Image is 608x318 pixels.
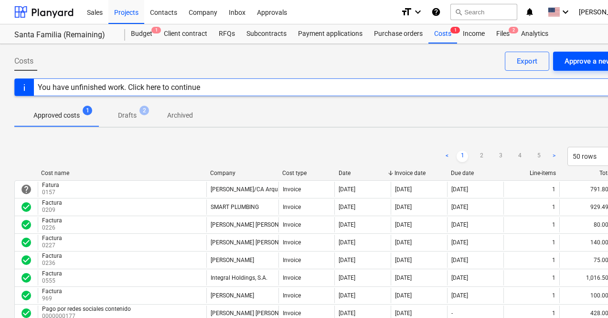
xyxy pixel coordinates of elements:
div: [DATE] [395,221,412,228]
div: Invoice [283,204,301,210]
div: Invoice was approved [21,201,32,213]
div: Invoice is waiting for an approval [21,184,32,195]
div: 1 [552,257,555,263]
div: 1 [552,310,555,317]
a: Page 1 is your current page [457,151,468,162]
a: Budget1 [125,24,158,44]
div: Factura [42,252,62,259]
div: - [451,310,453,317]
div: Invoice date [395,170,443,176]
div: Pago por redes sociales contenido [42,306,131,312]
div: Export [517,55,537,67]
a: Analytics [515,24,554,44]
span: 2 [509,27,518,33]
div: Invoice [283,292,301,299]
div: Invoice [283,186,301,193]
a: Page 5 [533,151,544,162]
div: Date [339,170,387,176]
div: Invoice [283,257,301,263]
iframe: Chat Widget [560,272,608,318]
span: 1 [151,27,161,33]
div: [PERSON_NAME]/CA Arquitectos/Consultores, S.A. [211,186,341,193]
div: Factura [42,217,62,224]
a: Page 3 [495,151,506,162]
div: [DATE] [339,292,355,299]
div: Invoice [283,239,301,246]
div: Invoice [283,274,301,281]
div: SMART PLUMBING [211,204,259,210]
div: Widget de chat [560,272,608,318]
div: [DATE] [339,204,355,210]
p: 0209 [42,206,64,214]
span: check_circle [21,237,32,248]
div: [DATE] [395,239,412,246]
i: Knowledge base [431,6,441,18]
div: [DATE] [451,239,468,246]
a: Previous page [441,151,453,162]
div: Cost name [41,170,203,176]
div: [DATE] [395,292,412,299]
button: Search [450,4,517,20]
div: [DATE] [339,221,355,228]
a: Payment applications [292,24,368,44]
div: Company [210,170,275,176]
div: 1 [552,292,555,299]
div: Invoice was approved [21,254,32,266]
a: Costs1 [428,24,457,44]
div: 1 [552,204,555,210]
span: search [455,8,462,16]
a: Files2 [491,24,515,44]
p: Approved costs [33,110,80,121]
a: Client contract [158,24,213,44]
div: Files [491,24,515,44]
i: format_size [401,6,412,18]
div: Budget [125,24,158,44]
div: [DATE] [395,186,412,193]
div: Line-items [507,170,556,176]
div: Purchase orders [368,24,428,44]
a: Page 2 [476,151,487,162]
span: Costs [14,55,33,67]
div: [DATE] [339,274,355,281]
div: [DATE] [451,204,468,210]
p: Drafts [118,110,137,121]
div: Subcontracts [241,24,292,44]
span: check_circle [21,201,32,213]
div: [DATE] [339,310,355,317]
div: Due date [451,170,500,176]
span: 2 [139,106,149,115]
div: Invoice was approved [21,219,32,230]
a: RFQs [213,24,241,44]
span: check_circle [21,254,32,266]
div: Factura [42,270,62,277]
span: check_circle [21,272,32,284]
div: [PERSON_NAME] [211,257,254,263]
p: 0555 [42,277,64,285]
div: 1 [552,221,555,228]
div: [DATE] [451,221,468,228]
div: [PERSON_NAME] [PERSON_NAME] [211,221,299,228]
div: Invoice was approved [21,290,32,301]
div: Integral Holdings, S.A. [211,274,267,281]
p: 0227 [42,241,64,250]
div: [DATE] [395,257,412,263]
p: 969 [42,295,64,303]
div: Costs [428,24,457,44]
div: [DATE] [395,274,412,281]
div: [DATE] [395,310,412,317]
div: [DATE] [395,204,412,210]
div: [DATE] [339,186,355,193]
div: 1 [552,186,555,193]
p: 0157 [42,188,61,197]
p: 0226 [42,224,64,232]
div: Fatura [42,182,59,188]
span: check_circle [21,290,32,301]
div: [DATE] [451,257,468,263]
p: 0236 [42,259,64,267]
span: check_circle [21,219,32,230]
div: [PERSON_NAME] [PERSON_NAME] [211,310,299,317]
